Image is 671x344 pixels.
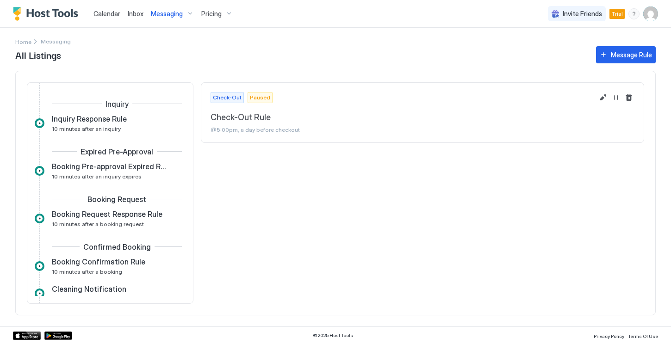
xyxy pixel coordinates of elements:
[211,112,594,123] span: Check-Out Rule
[628,8,640,19] div: menu
[93,10,120,18] span: Calendar
[250,93,270,102] span: Paused
[52,162,167,171] span: Booking Pre-approval Expired Rule
[623,92,634,103] button: Delete message rule
[128,10,143,18] span: Inbox
[13,7,82,21] a: Host Tools Logo
[52,173,142,180] span: 10 minutes after an inquiry expires
[52,114,127,123] span: Inquiry Response Rule
[594,331,624,340] a: Privacy Policy
[563,10,602,18] span: Invite Friends
[628,333,658,339] span: Terms Of Use
[128,9,143,18] a: Inbox
[52,295,112,302] span: Shortly after a booking
[106,99,129,109] span: Inquiry
[611,50,652,60] div: Message Rule
[313,332,353,338] span: © 2025 Host Tools
[81,147,153,156] span: Expired Pre-Approval
[15,48,587,61] span: All Listings
[611,10,623,18] span: Trial
[15,37,31,46] a: Home
[213,93,242,102] span: Check-Out
[610,92,621,103] button: Resume Message Rule
[41,38,71,45] span: Breadcrumb
[93,9,120,18] a: Calendar
[15,38,31,45] span: Home
[87,195,146,204] span: Booking Request
[13,332,41,340] a: App Store
[596,46,656,63] button: Message Rule
[201,10,222,18] span: Pricing
[52,284,126,294] span: Cleaning Notification
[52,257,145,266] span: Booking Confirmation Rule
[44,332,72,340] a: Google Play Store
[628,331,658,340] a: Terms Of Use
[597,92,609,103] button: Edit message rule
[83,242,151,252] span: Confirmed Booking
[211,126,594,133] span: @5:00pm, a day before checkout
[594,333,624,339] span: Privacy Policy
[52,125,121,132] span: 10 minutes after an inquiry
[643,6,658,21] div: User profile
[15,37,31,46] div: Breadcrumb
[52,221,144,227] span: 10 minutes after a booking request
[151,10,183,18] span: Messaging
[52,209,162,219] span: Booking Request Response Rule
[52,268,122,275] span: 10 minutes after a booking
